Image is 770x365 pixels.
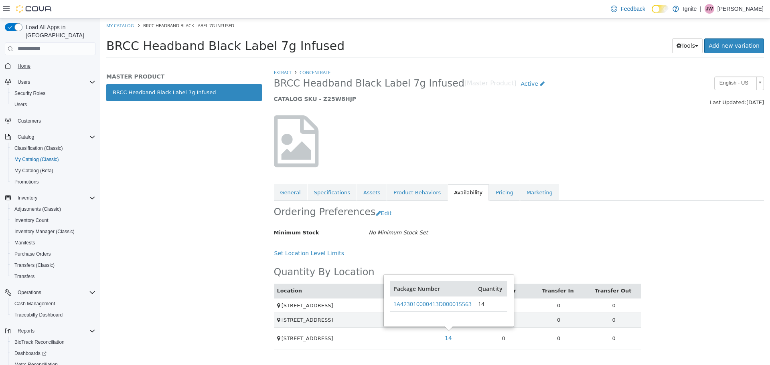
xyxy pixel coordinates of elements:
span: Operations [18,289,41,296]
button: Inventory Count [8,215,99,226]
a: General [174,166,207,183]
a: Transfer Out [494,269,533,275]
a: Pricing [389,166,419,183]
span: My Catalog (Beta) [11,166,95,175]
span: Dashboards [11,349,95,358]
span: [STREET_ADDRESS] [181,317,233,323]
span: My Catalog (Beta) [14,167,53,174]
a: Inventory Count [11,216,52,225]
span: Adjustments (Classic) [11,204,95,214]
button: Transfers [8,271,99,282]
td: 0 [376,309,431,331]
span: Inventory Manager (Classic) [14,228,75,235]
span: Feedback [620,5,645,13]
a: 14 [340,313,356,327]
span: Users [11,100,95,109]
a: 1A423010000413D000015563 [293,282,371,289]
button: Purchase Orders [8,248,99,260]
button: Operations [14,288,45,297]
a: BioTrack Reconciliation [11,337,68,347]
a: Users [11,100,30,109]
span: [STREET_ADDRESS] [181,284,233,290]
a: Customers [14,116,44,126]
a: Traceabilty Dashboard [11,310,66,320]
span: Reports [18,328,34,334]
span: Security Roles [11,89,95,98]
a: Manifests [11,238,38,248]
button: BioTrack Reconciliation [8,337,99,348]
a: Specifications [207,166,256,183]
button: Manifests [8,237,99,248]
span: BioTrack Reconciliation [14,339,65,345]
td: 0 [486,294,541,309]
a: Feedback [608,1,648,17]
button: Promotions [8,176,99,188]
button: Transfers (Classic) [8,260,99,271]
a: Dashboards [11,349,50,358]
span: My Catalog (Classic) [14,156,59,163]
a: Marketing [420,166,459,183]
button: Classification (Classic) [8,143,99,154]
button: Cash Management [8,298,99,309]
h2: Ordering Preferences [174,188,276,200]
td: 0 [431,294,486,309]
span: BioTrack Reconciliation [11,337,95,347]
a: Availability [347,166,389,183]
a: Active [416,58,449,73]
span: Inventory [18,195,37,201]
a: Cash Management [11,299,58,309]
span: JW [706,4,713,14]
span: Users [14,77,95,87]
span: Adjustments (Classic) [14,206,61,212]
button: Customers [2,115,99,127]
img: Cova [16,5,52,13]
span: [STREET_ADDRESS] [181,298,233,305]
p: [PERSON_NAME] [717,4,764,14]
a: Extract [174,51,192,57]
span: Transfers [14,273,34,280]
button: Tools [572,20,603,35]
span: Purchase Orders [11,249,95,259]
a: Inventory Manager (Classic) [11,227,78,236]
a: Transfers [11,272,38,281]
button: Inventory [14,193,41,203]
span: Minimum Stock [174,211,219,217]
a: Assets [257,166,286,183]
span: Home [14,61,95,71]
h5: CATALOG SKU - Z25W8HJP [174,77,538,84]
span: [DATE] [646,81,664,87]
td: 0 [431,280,486,294]
span: Promotions [11,177,95,187]
span: Load All Apps in [GEOGRAPHIC_DATA] [22,23,95,39]
button: Inventory [2,192,99,204]
span: Inventory Count [11,216,95,225]
h2: Quantity By Location [174,248,274,260]
button: Inventory Manager (Classic) [8,226,99,237]
button: My Catalog (Classic) [8,154,99,165]
span: Last Updated: [610,81,646,87]
span: Catalog [18,134,34,140]
button: Adjustments (Classic) [8,204,99,215]
span: Transfers (Classic) [11,260,95,270]
span: Manifests [14,240,35,246]
p: Ignite [683,4,697,14]
a: Transfers (Classic) [11,260,58,270]
button: Home [2,60,99,72]
a: Dashboards [8,348,99,359]
span: Traceabilty Dashboard [11,310,95,320]
a: Concentrate [199,51,230,57]
button: Reports [14,326,38,336]
a: English - US [614,58,664,72]
input: Dark Mode [652,5,669,13]
span: Transfers (Classic) [14,262,55,268]
button: Catalog [14,132,37,142]
span: My Catalog (Classic) [11,155,95,164]
button: Operations [2,287,99,298]
a: BRCC Headband Black Label 7g Infused [6,66,162,83]
span: Inventory [14,193,95,203]
td: 0 [431,309,486,331]
h5: MASTER PRODUCT [6,54,162,62]
span: BRCC Headband Black Label 7g Infused [174,59,364,71]
small: [Master Product] [364,62,416,69]
a: Product Behaviors [287,166,347,183]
